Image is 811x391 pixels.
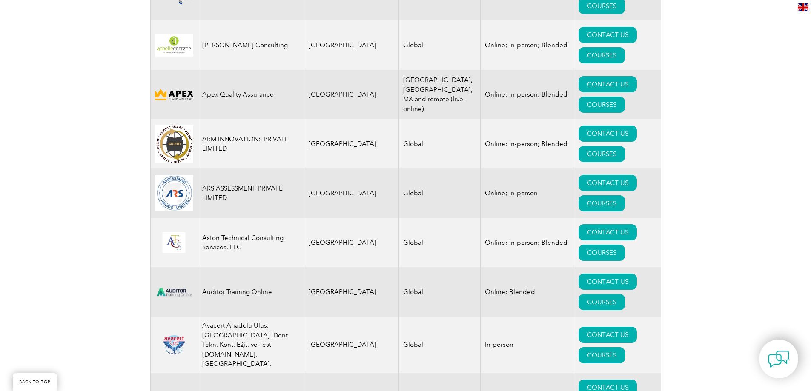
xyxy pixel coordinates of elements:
[198,70,304,119] td: Apex Quality Assurance
[155,283,193,302] img: d024547b-a6e0-e911-a812-000d3a795b83-logo.png
[481,119,574,168] td: Online; In-person; Blended
[13,373,57,391] a: BACK TO TOP
[304,317,399,373] td: [GEOGRAPHIC_DATA]
[579,97,625,113] a: COURSES
[198,317,304,373] td: Avacert Anadolu Ulus. [GEOGRAPHIC_DATA]. Dent. Tekn. Kont. Eğit. ve Test [DOMAIN_NAME]. [GEOGRAPH...
[579,274,637,290] a: CONTACT US
[579,327,637,343] a: CONTACT US
[155,34,193,57] img: 4c453107-f848-ef11-a316-002248944286-logo.png
[399,70,481,119] td: [GEOGRAPHIC_DATA], [GEOGRAPHIC_DATA], MX and remote (live-online)
[399,168,481,218] td: Global
[155,334,193,355] img: 815efeab-5b6f-eb11-a812-00224815377e-logo.png
[198,267,304,317] td: Auditor Training Online
[304,20,399,70] td: [GEOGRAPHIC_DATA]
[399,218,481,267] td: Global
[304,168,399,218] td: [GEOGRAPHIC_DATA]
[399,119,481,168] td: Global
[798,3,808,11] img: en
[481,218,574,267] td: Online; In-person; Blended
[481,168,574,218] td: Online; In-person
[304,267,399,317] td: [GEOGRAPHIC_DATA]
[155,88,193,102] img: cdfe6d45-392f-f011-8c4d-000d3ad1ee32-logo.png
[579,27,637,43] a: CONTACT US
[399,20,481,70] td: Global
[155,232,193,253] img: ce24547b-a6e0-e911-a812-000d3a795b83-logo.png
[579,224,637,240] a: CONTACT US
[579,47,625,63] a: COURSES
[198,218,304,267] td: Aston Technical Consulting Services, LLC
[399,317,481,373] td: Global
[481,70,574,119] td: Online; In-person; Blended
[304,70,399,119] td: [GEOGRAPHIC_DATA]
[579,76,637,92] a: CONTACT US
[198,20,304,70] td: [PERSON_NAME] Consulting
[579,294,625,310] a: COURSES
[481,267,574,317] td: Online; Blended
[481,20,574,70] td: Online; In-person; Blended
[198,168,304,218] td: ARS ASSESSMENT PRIVATE LIMITED
[304,119,399,168] td: [GEOGRAPHIC_DATA]
[155,125,193,163] img: d4f7149c-8dc9-ef11-a72f-002248108aed-logo.jpg
[481,317,574,373] td: In-person
[768,348,789,370] img: contact-chat.png
[304,218,399,267] td: [GEOGRAPHIC_DATA]
[579,347,625,363] a: COURSES
[198,119,304,168] td: ARM INNOVATIONS PRIVATE LIMITED
[579,195,625,211] a: COURSES
[155,175,193,211] img: 509b7a2e-6565-ed11-9560-0022481565fd-logo.png
[579,126,637,142] a: CONTACT US
[399,267,481,317] td: Global
[579,146,625,162] a: COURSES
[579,245,625,261] a: COURSES
[579,175,637,191] a: CONTACT US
